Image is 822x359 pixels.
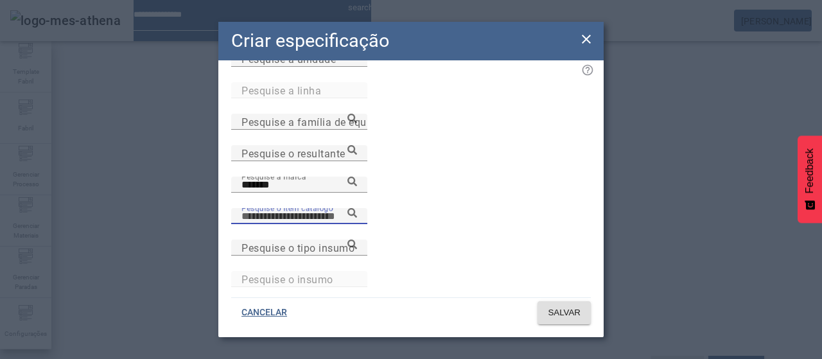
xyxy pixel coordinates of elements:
[548,306,581,319] span: SALVAR
[241,272,357,287] input: Number
[538,301,591,324] button: SALVAR
[241,83,357,98] input: Number
[241,53,336,65] mat-label: Pesquise a unidade
[241,177,357,193] input: Number
[241,209,357,224] input: Number
[241,306,287,319] span: CANCELAR
[231,27,389,55] h2: Criar especificação
[241,203,333,212] mat-label: Pesquise o item catálogo
[798,136,822,223] button: Feedback - Mostrar pesquisa
[241,273,333,285] mat-label: Pesquise o insumo
[241,84,321,96] mat-label: Pesquise a linha
[241,240,357,256] input: Number
[241,241,354,254] mat-label: Pesquise o tipo insumo
[241,146,357,161] input: Number
[241,114,357,130] input: Number
[231,301,297,324] button: CANCELAR
[804,148,816,193] span: Feedback
[241,116,412,128] mat-label: Pesquise a família de equipamento
[241,171,306,180] mat-label: Pesquise a marca
[241,147,345,159] mat-label: Pesquise o resultante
